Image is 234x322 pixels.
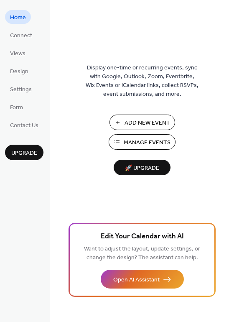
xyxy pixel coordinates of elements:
[10,49,25,58] span: Views
[109,134,175,150] button: Manage Events
[10,67,28,76] span: Design
[5,118,43,132] a: Contact Us
[5,82,37,96] a: Settings
[125,119,170,128] span: Add New Event
[114,160,170,175] button: 🚀 Upgrade
[10,103,23,112] span: Form
[5,10,31,24] a: Home
[109,115,175,130] button: Add New Event
[5,64,33,78] a: Design
[84,243,200,263] span: Want to adjust the layout, update settings, or change the design? The assistant can help.
[11,149,37,158] span: Upgrade
[113,276,160,284] span: Open AI Assistant
[5,145,43,160] button: Upgrade
[10,121,38,130] span: Contact Us
[10,85,32,94] span: Settings
[86,64,198,99] span: Display one-time or recurring events, sync with Google, Outlook, Zoom, Eventbrite, Wix Events or ...
[5,28,37,42] a: Connect
[10,13,26,22] span: Home
[101,231,184,243] span: Edit Your Calendar with AI
[119,163,165,174] span: 🚀 Upgrade
[124,138,170,147] span: Manage Events
[10,31,32,40] span: Connect
[101,270,184,289] button: Open AI Assistant
[5,46,31,60] a: Views
[5,100,28,114] a: Form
